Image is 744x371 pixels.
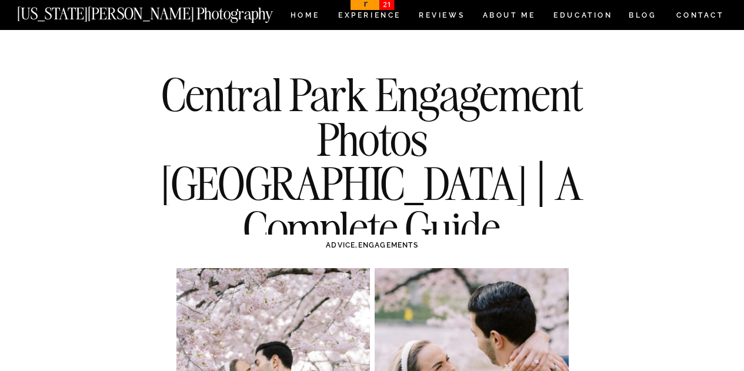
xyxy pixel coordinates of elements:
[326,241,355,249] a: ADVICE
[201,240,543,250] h3: ,
[629,12,657,22] a: BLOG
[419,12,463,22] a: REVIEWS
[17,6,312,16] a: [US_STATE][PERSON_NAME] Photography
[338,12,400,22] a: Experience
[482,12,536,22] a: ABOUT ME
[676,9,725,22] a: CONTACT
[288,12,322,22] a: HOME
[552,12,614,22] a: EDUCATION
[159,72,586,250] h1: Central Park Engagement Photos [GEOGRAPHIC_DATA] | A Complete Guide
[358,241,418,249] a: ENGAGEMENTS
